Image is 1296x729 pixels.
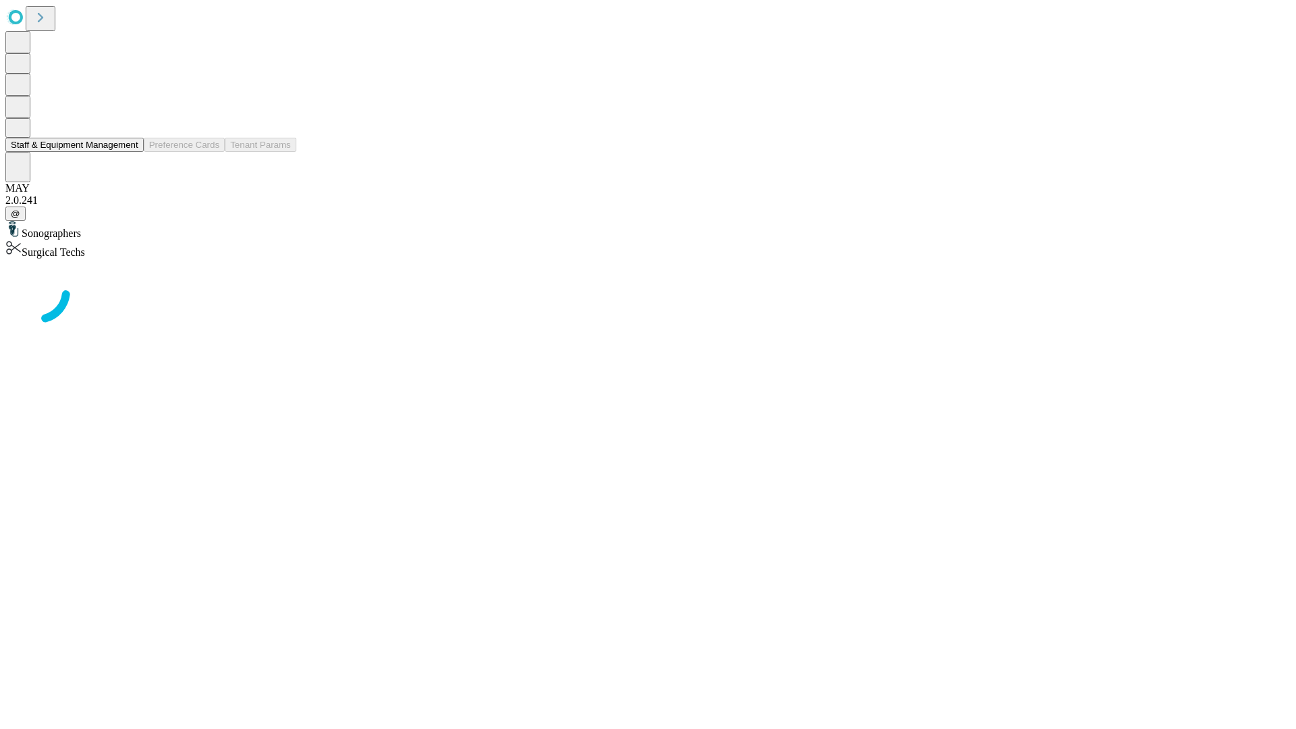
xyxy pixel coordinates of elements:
[11,209,20,219] span: @
[5,221,1291,240] div: Sonographers
[5,138,144,152] button: Staff & Equipment Management
[144,138,225,152] button: Preference Cards
[5,240,1291,259] div: Surgical Techs
[5,194,1291,207] div: 2.0.241
[5,182,1291,194] div: MAY
[225,138,296,152] button: Tenant Params
[5,207,26,221] button: @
